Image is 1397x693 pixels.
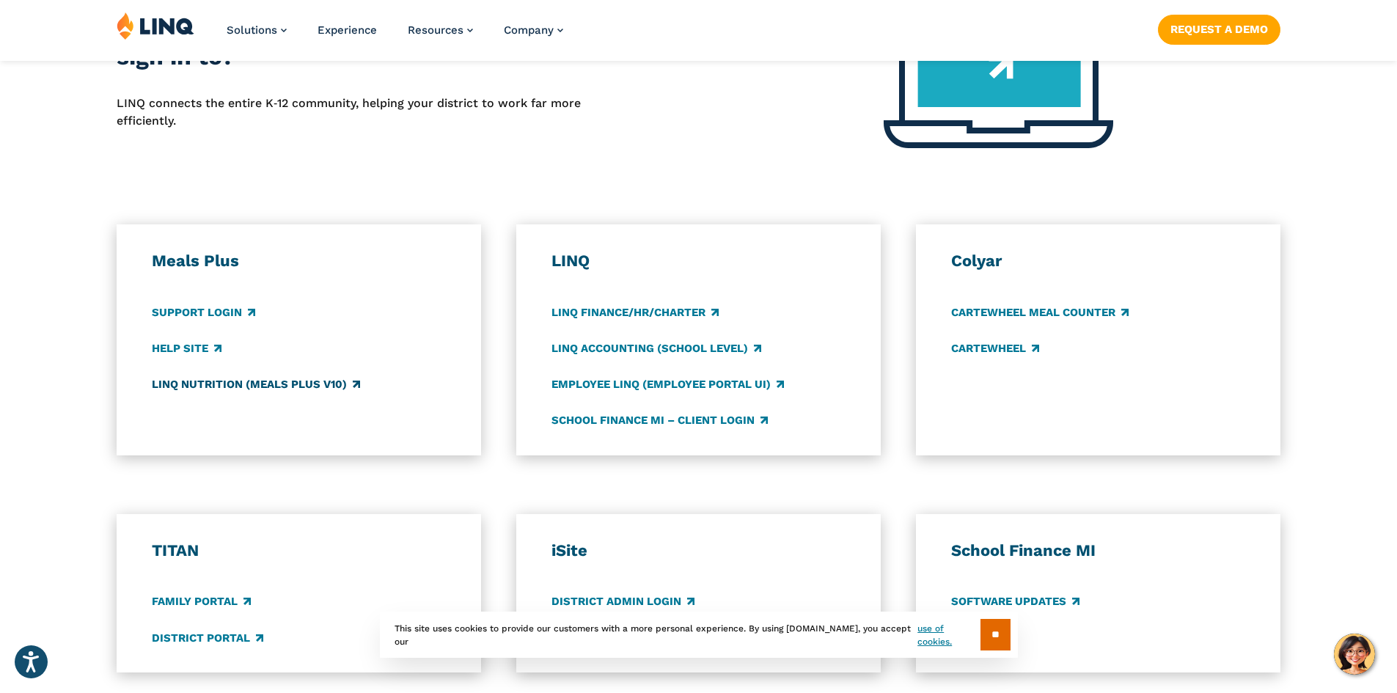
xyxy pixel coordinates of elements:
h3: Colyar [951,251,1246,271]
div: This site uses cookies to provide our customers with a more personal experience. By using [DOMAIN... [380,612,1018,658]
h3: iSite [551,540,846,561]
a: Company [504,23,563,37]
nav: Button Navigation [1158,12,1280,44]
a: District Portal [152,630,263,646]
a: CARTEWHEEL Meal Counter [951,304,1129,320]
a: LINQ Finance/HR/Charter [551,304,719,320]
img: LINQ | K‑12 Software [117,12,194,40]
a: School Finance MI – Client Login [551,412,768,428]
nav: Primary Navigation [227,12,563,60]
a: Solutions [227,23,287,37]
a: Software Updates [951,594,1079,610]
a: Resources [408,23,473,37]
a: use of cookies. [917,622,980,648]
a: LINQ Nutrition (Meals Plus v10) [152,376,360,392]
a: District Admin Login [551,594,694,610]
p: LINQ connects the entire K‑12 community, helping your district to work far more efficiently. [117,95,582,131]
a: Request a Demo [1158,15,1280,44]
a: Family Portal [152,594,251,610]
h3: LINQ [551,251,846,271]
button: Hello, have a question? Let’s chat. [1334,634,1375,675]
a: Employee LINQ (Employee Portal UI) [551,376,784,392]
span: Company [504,23,554,37]
span: Solutions [227,23,277,37]
a: CARTEWHEEL [951,340,1039,356]
a: Support Login [152,304,255,320]
a: Help Site [152,340,221,356]
h3: Meals Plus [152,251,447,271]
a: Experience [318,23,377,37]
h3: School Finance MI [951,540,1246,561]
a: LINQ Accounting (school level) [551,340,761,356]
span: Resources [408,23,463,37]
h3: TITAN [152,540,447,561]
